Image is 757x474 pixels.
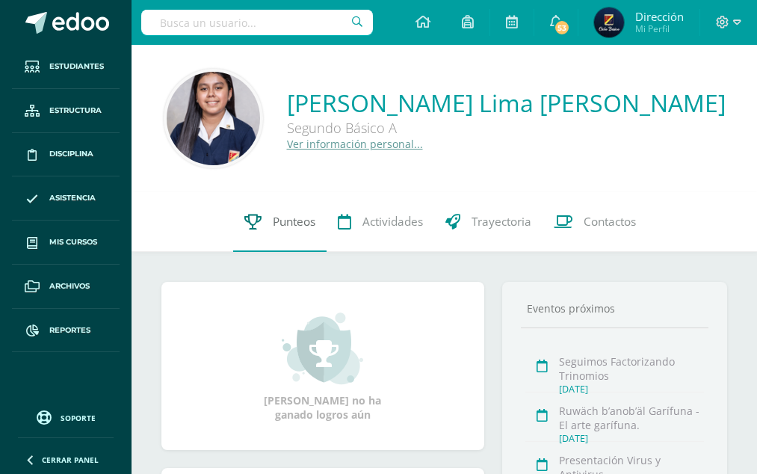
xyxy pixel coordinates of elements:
[434,192,543,252] a: Trayectoria
[287,137,423,151] a: Ver información personal...
[287,119,726,137] div: Segundo Básico A
[141,10,373,35] input: Busca un usuario...
[273,214,315,230] span: Punteos
[559,354,704,383] div: Seguimos Factorizando Trinomios
[49,148,93,160] span: Disciplina
[49,324,90,336] span: Reportes
[472,214,531,230] span: Trayectoria
[49,280,90,292] span: Archivos
[12,221,120,265] a: Mis cursos
[287,87,726,119] a: [PERSON_NAME] Lima [PERSON_NAME]
[559,383,704,395] div: [DATE]
[635,9,684,24] span: Dirección
[49,236,97,248] span: Mis cursos
[49,105,102,117] span: Estructura
[12,265,120,309] a: Archivos
[635,22,684,35] span: Mi Perfil
[233,192,327,252] a: Punteos
[282,311,363,386] img: achievement_small.png
[12,45,120,89] a: Estudiantes
[554,19,570,36] span: 53
[42,455,99,465] span: Cerrar panel
[543,192,647,252] a: Contactos
[12,309,120,353] a: Reportes
[594,7,624,37] img: 0fb4cf2d5a8caa7c209baa70152fd11e.png
[584,214,636,230] span: Contactos
[61,413,96,423] span: Soporte
[12,89,120,133] a: Estructura
[559,404,704,432] div: Ruwäch b’anob’äl Garífuna - El arte garífuna.
[559,432,704,445] div: [DATE]
[167,72,260,165] img: efa14e10ae5c65323a0fa2ed89fb7e9d.png
[327,192,434,252] a: Actividades
[362,214,423,230] span: Actividades
[12,133,120,177] a: Disciplina
[521,301,708,316] div: Eventos próximos
[49,192,96,204] span: Asistencia
[12,176,120,221] a: Asistencia
[18,407,114,427] a: Soporte
[49,61,104,73] span: Estudiantes
[248,311,398,422] div: [PERSON_NAME] no ha ganado logros aún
